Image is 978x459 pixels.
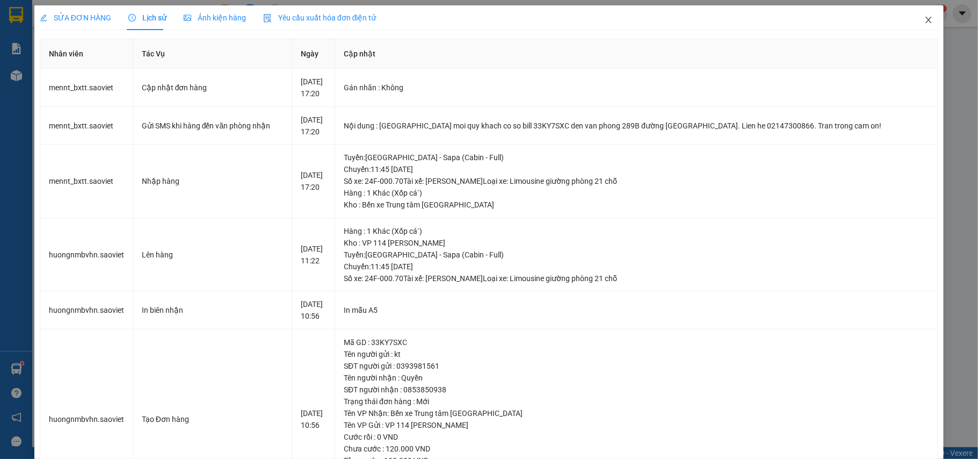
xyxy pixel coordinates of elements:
div: Cập nhật đơn hàng [142,82,283,94]
div: Tên người gửi : kt [344,348,929,360]
div: Lên hàng [142,249,283,261]
td: huongnmbvhn.saoviet [40,291,133,329]
span: clock-circle [128,14,136,21]
div: Tạo Đơn hàng [142,413,283,425]
div: Gửi SMS khi hàng đến văn phòng nhận [142,120,283,132]
div: [DATE] 17:20 [301,169,326,193]
img: icon [263,14,272,23]
th: Nhân viên [40,39,133,69]
div: Trạng thái đơn hàng : Mới [344,396,929,407]
td: huongnmbvhn.saoviet [40,218,133,292]
button: Close [914,5,944,35]
span: Yêu cầu xuất hóa đơn điện tử [263,13,376,22]
div: [DATE] 17:20 [301,114,326,138]
th: Ngày [292,39,335,69]
span: SỬA ĐƠN HÀNG [40,13,111,22]
div: Hàng : 1 Khác (Xốp cá`) [344,225,929,237]
div: Nội dung : [GEOGRAPHIC_DATA] moi quy khach co so bill 33KY7SXC den van phong 289B đường [GEOGRAPH... [344,120,929,132]
td: mennt_bxtt.saoviet [40,107,133,145]
th: Tác Vụ [133,39,292,69]
div: Cước rồi : 0 VND [344,431,929,443]
div: Nhập hàng [142,175,283,187]
div: [DATE] 10:56 [301,407,326,431]
div: In biên nhận [142,304,283,316]
div: [DATE] 17:20 [301,76,326,99]
div: SĐT người gửi : 0393981561 [344,360,929,372]
span: Lịch sử [128,13,166,22]
div: [DATE] 11:22 [301,243,326,267]
div: Kho : VP 114 [PERSON_NAME] [344,237,929,249]
div: Tên người nhận : Quyền [344,372,929,384]
div: SĐT người nhận : 0853850938 [344,384,929,396]
td: mennt_bxtt.saoviet [40,69,133,107]
div: Hàng : 1 Khác (Xốp cá`) [344,187,929,199]
div: Tuyến : [GEOGRAPHIC_DATA] - Sapa (Cabin - Full) Chuyến: 11:45 [DATE] Số xe: 24F-000.70 Tài xế: [P... [344,152,929,187]
span: edit [40,14,47,21]
span: Ảnh kiện hàng [184,13,246,22]
div: In mẫu A5 [344,304,929,316]
span: close [924,16,933,24]
div: Tên VP Gửi : VP 114 [PERSON_NAME] [344,419,929,431]
div: Mã GD : 33KY7SXC [344,336,929,348]
div: [DATE] 10:56 [301,298,326,322]
div: Chưa cước : 120.000 VND [344,443,929,455]
div: Tuyến : [GEOGRAPHIC_DATA] - Sapa (Cabin - Full) Chuyến: 11:45 [DATE] Số xe: 24F-000.70 Tài xế: [P... [344,249,929,284]
span: picture [184,14,191,21]
div: Tên VP Nhận: Bến xe Trung tâm [GEOGRAPHIC_DATA] [344,407,929,419]
th: Cập nhật [335,39,938,69]
td: mennt_bxtt.saoviet [40,145,133,218]
div: Gán nhãn : Không [344,82,929,94]
div: Kho : Bến xe Trung tâm [GEOGRAPHIC_DATA] [344,199,929,211]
